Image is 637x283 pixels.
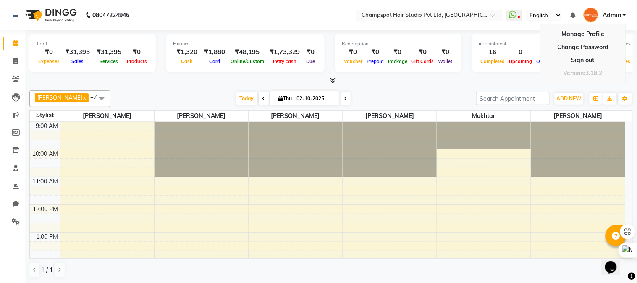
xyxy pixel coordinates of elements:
div: Finance [173,40,318,47]
div: ₹0 [386,47,409,57]
span: [PERSON_NAME] [343,111,436,121]
div: Stylist [30,111,60,120]
div: 10:00 AM [31,149,60,158]
span: Prepaid [364,58,386,64]
span: [PERSON_NAME] [60,111,154,121]
div: ₹0 [125,47,149,57]
label: Font Size [3,51,29,58]
iframe: chat widget [602,249,629,275]
div: 1:00 PM [35,233,60,241]
span: Cash [179,58,195,64]
span: Expenses [36,58,62,64]
div: ₹0 [409,47,436,57]
a: Change Password [545,41,621,54]
span: Gift Cards [409,58,436,64]
div: ₹0 [36,47,62,57]
div: 9:00 AM [34,122,60,131]
span: [PERSON_NAME] [249,111,342,121]
a: Manage Profile [545,28,621,41]
div: 11:00 AM [31,177,60,186]
span: Upcoming [507,58,535,64]
div: 0 [535,47,558,57]
span: Products [125,58,149,64]
div: Appointment [479,40,583,47]
span: Card [207,58,222,64]
div: ₹1,880 [201,47,228,57]
span: 16 px [10,58,24,66]
span: Petty cash [271,58,299,64]
span: Today [236,92,257,105]
div: 12:00 PM [31,205,60,214]
div: ₹0 [436,47,455,57]
img: logo [21,3,79,27]
div: 0 [507,47,535,57]
a: x [82,94,86,101]
b: 08047224946 [92,3,129,27]
h3: Style [3,26,123,36]
span: Wallet [436,58,455,64]
span: Completed [479,58,507,64]
div: ₹0 [303,47,318,57]
button: ADD NEW [555,93,584,105]
span: Admin [603,11,621,20]
div: ₹48,195 [228,47,266,57]
span: [PERSON_NAME] [37,94,82,101]
span: Ongoing [535,58,558,64]
div: Total [36,40,149,47]
div: ₹1,73,329 [266,47,303,57]
div: ₹31,395 [93,47,125,57]
span: Package [386,58,409,64]
div: ₹31,395 [62,47,93,57]
span: 1 / 1 [41,266,53,275]
img: Admin [584,8,598,22]
div: Version:3.18.2 [545,67,621,79]
input: Search Appointment [476,92,550,105]
span: +7 [90,94,103,100]
div: ₹0 [342,47,364,57]
span: Thu [277,95,294,102]
div: ₹1,320 [173,47,201,57]
span: ADD NEW [557,95,582,102]
span: [PERSON_NAME] [531,111,625,121]
span: Due [304,58,317,64]
span: Voucher [342,58,364,64]
span: Online/Custom [228,58,266,64]
div: ₹0 [364,47,386,57]
span: [PERSON_NAME] [155,111,248,121]
div: Outline [3,3,123,11]
span: Sales [69,58,86,64]
span: Services [98,58,121,64]
div: Redemption [342,40,455,47]
a: Sign out [545,54,621,67]
input: 2025-10-02 [294,92,336,105]
span: Mukhtar [437,111,531,121]
div: 16 [479,47,507,57]
a: Back to Top [13,11,45,18]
